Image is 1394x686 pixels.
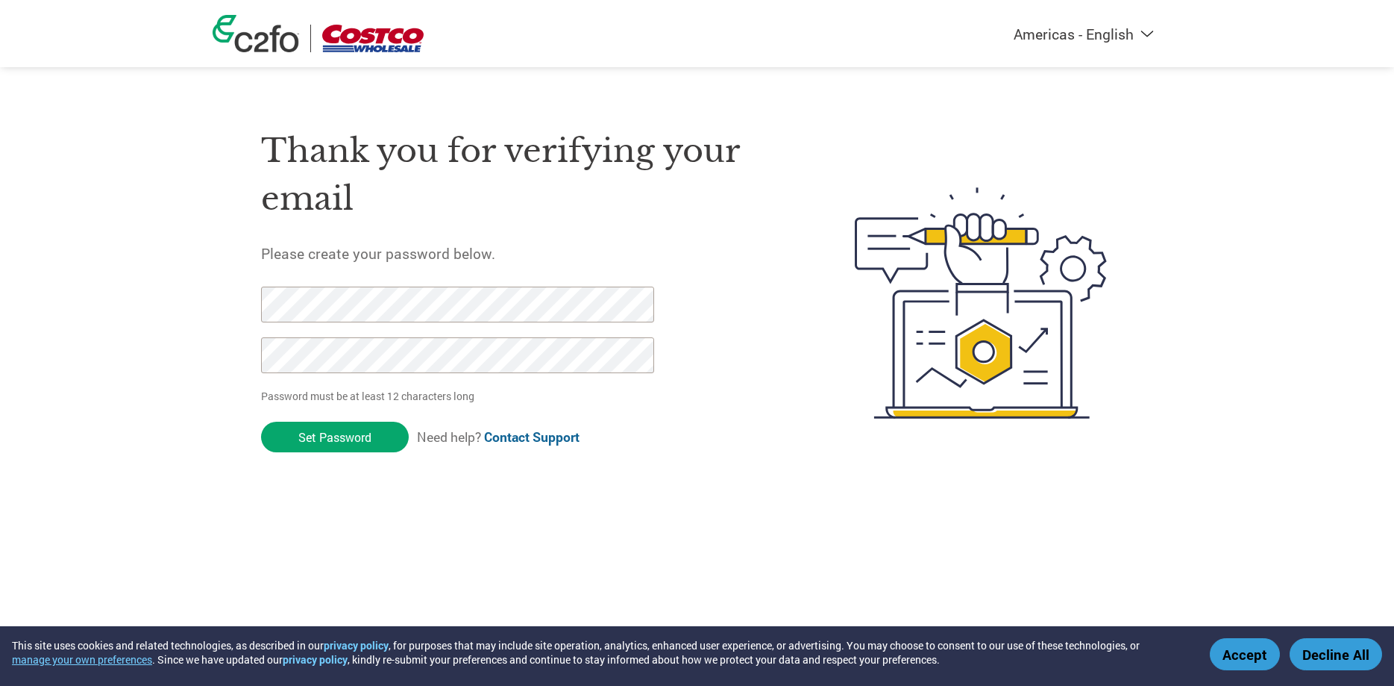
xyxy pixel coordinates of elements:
a: privacy policy [283,652,348,667]
div: This site uses cookies and related technologies, as described in our , for purposes that may incl... [12,638,1188,667]
img: Costco [322,25,424,52]
img: create-password [828,105,1134,501]
input: Set Password [261,422,409,452]
button: Accept [1210,638,1280,670]
button: Decline All [1290,638,1382,670]
button: manage your own preferences [12,652,152,667]
img: c2fo logo [213,15,299,52]
a: Contact Support [484,428,580,446]
a: privacy policy [324,638,389,652]
span: Need help? [417,428,580,446]
h5: Please create your password below. [261,244,785,263]
h1: Thank you for verifying your email [261,127,785,223]
p: Password must be at least 12 characters long [261,388,659,404]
